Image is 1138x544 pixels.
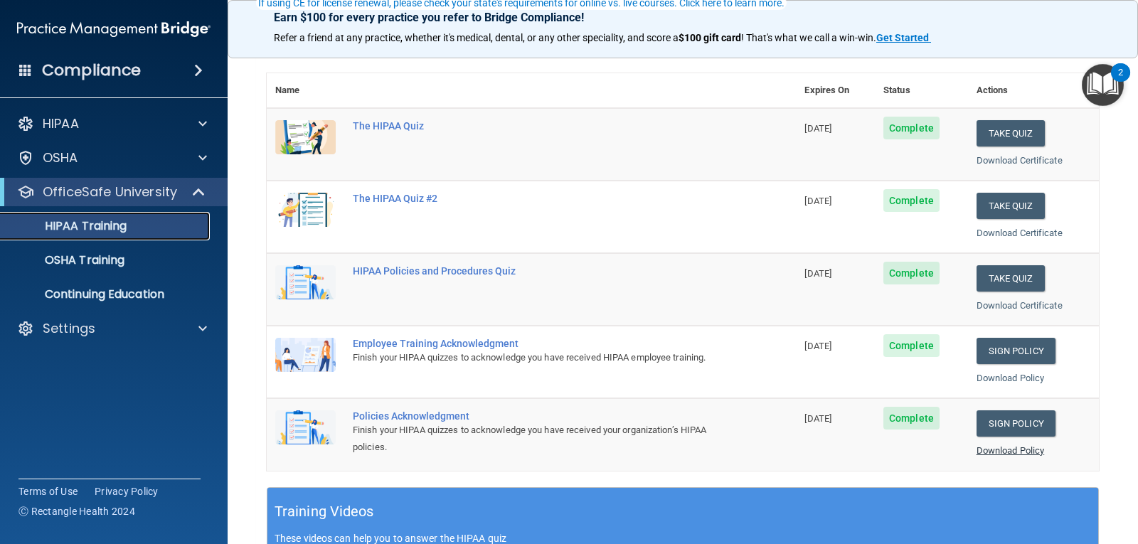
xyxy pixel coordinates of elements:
[875,73,968,108] th: Status
[353,338,725,349] div: Employee Training Acknowledgment
[18,484,78,498] a: Terms of Use
[353,349,725,366] div: Finish your HIPAA quizzes to acknowledge you have received HIPAA employee training.
[353,422,725,456] div: Finish your HIPAA quizzes to acknowledge you have received your organization’s HIPAA policies.
[977,120,1045,146] button: Take Quiz
[977,373,1045,383] a: Download Policy
[977,193,1045,219] button: Take Quiz
[9,219,127,233] p: HIPAA Training
[883,262,940,284] span: Complete
[968,73,1099,108] th: Actions
[275,499,374,524] h5: Training Videos
[267,73,344,108] th: Name
[275,533,1091,544] p: These videos can help you to answer the HIPAA quiz
[796,73,875,108] th: Expires On
[977,300,1063,311] a: Download Certificate
[1118,73,1123,91] div: 2
[9,253,124,267] p: OSHA Training
[876,32,931,43] a: Get Started
[804,413,831,424] span: [DATE]
[353,120,725,132] div: The HIPAA Quiz
[353,410,725,422] div: Policies Acknowledgment
[9,287,203,302] p: Continuing Education
[95,484,159,498] a: Privacy Policy
[274,11,1092,24] p: Earn $100 for every practice you refer to Bridge Compliance!
[804,196,831,206] span: [DATE]
[17,149,207,166] a: OSHA
[804,268,831,279] span: [DATE]
[977,228,1063,238] a: Download Certificate
[741,32,876,43] span: ! That's what we call a win-win.
[977,445,1045,456] a: Download Policy
[43,115,79,132] p: HIPAA
[43,183,177,201] p: OfficeSafe University
[43,320,95,337] p: Settings
[883,117,940,139] span: Complete
[679,32,741,43] strong: $100 gift card
[17,15,211,43] img: PMB logo
[876,32,929,43] strong: Get Started
[977,265,1045,292] button: Take Quiz
[17,183,206,201] a: OfficeSafe University
[883,407,940,430] span: Complete
[353,265,725,277] div: HIPAA Policies and Procedures Quiz
[804,123,831,134] span: [DATE]
[883,189,940,212] span: Complete
[977,338,1055,364] a: Sign Policy
[43,149,78,166] p: OSHA
[883,334,940,357] span: Complete
[17,320,207,337] a: Settings
[804,341,831,351] span: [DATE]
[274,32,679,43] span: Refer a friend at any practice, whether it's medical, dental, or any other speciality, and score a
[42,60,141,80] h4: Compliance
[17,115,207,132] a: HIPAA
[353,193,725,204] div: The HIPAA Quiz #2
[1082,64,1124,106] button: Open Resource Center, 2 new notifications
[977,155,1063,166] a: Download Certificate
[977,410,1055,437] a: Sign Policy
[18,504,135,518] span: Ⓒ Rectangle Health 2024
